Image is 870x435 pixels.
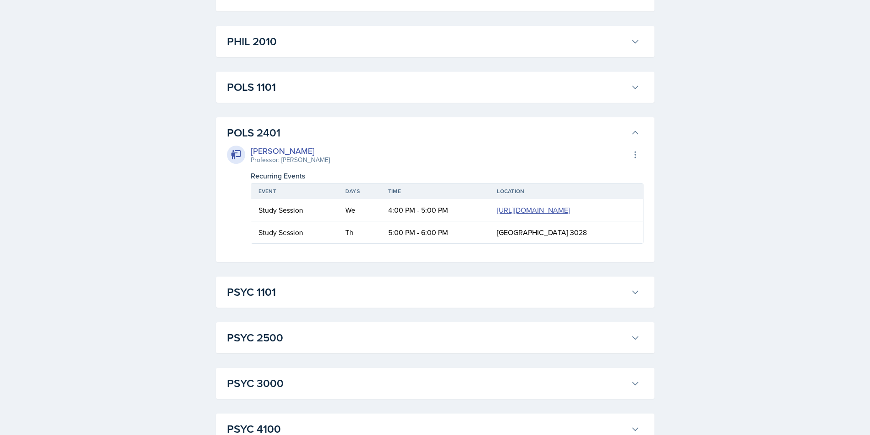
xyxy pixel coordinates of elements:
[258,204,331,215] div: Study Session
[225,282,642,302] button: PSYC 1101
[227,79,627,95] h3: POLS 1101
[258,227,331,238] div: Study Session
[490,183,643,199] th: Location
[227,330,627,346] h3: PSYC 2500
[338,183,381,199] th: Days
[251,183,338,199] th: Event
[227,33,627,50] h3: PHIL 2010
[251,170,643,181] div: Recurring Events
[338,221,381,243] td: Th
[381,221,490,243] td: 5:00 PM - 6:00 PM
[497,227,587,237] span: [GEOGRAPHIC_DATA] 3028
[381,183,490,199] th: Time
[251,155,330,165] div: Professor: [PERSON_NAME]
[225,31,642,52] button: PHIL 2010
[381,199,490,221] td: 4:00 PM - 5:00 PM
[227,284,627,300] h3: PSYC 1101
[251,145,330,157] div: [PERSON_NAME]
[338,199,381,221] td: We
[227,125,627,141] h3: POLS 2401
[227,375,627,392] h3: PSYC 3000
[225,77,642,97] button: POLS 1101
[225,123,642,143] button: POLS 2401
[225,373,642,393] button: PSYC 3000
[497,205,570,215] a: [URL][DOMAIN_NAME]
[225,328,642,348] button: PSYC 2500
